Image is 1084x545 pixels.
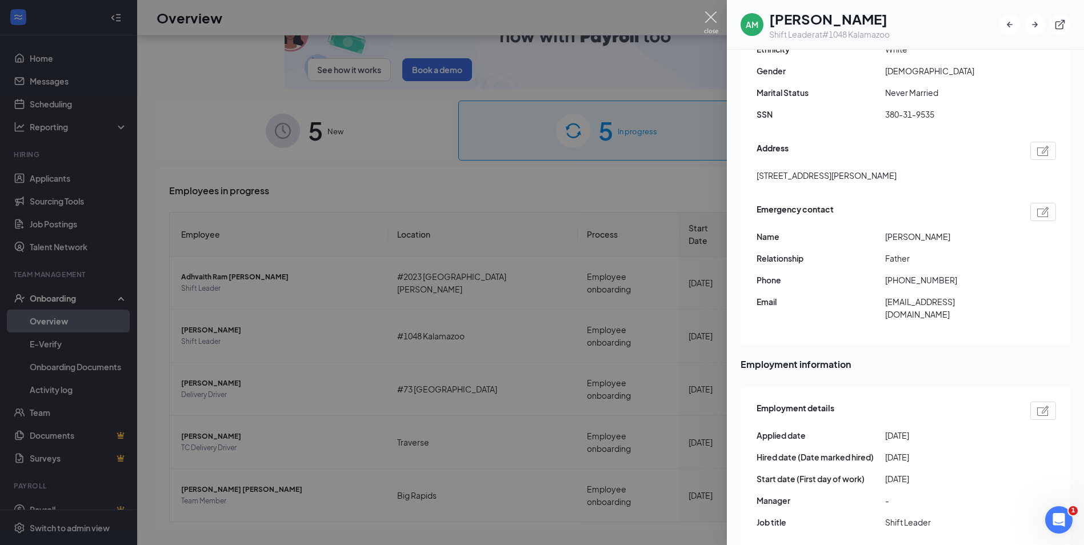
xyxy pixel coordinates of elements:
span: SSN [757,108,885,121]
span: Hired date (Date marked hired) [757,451,885,463]
span: [DEMOGRAPHIC_DATA] [885,65,1014,77]
span: [DATE] [885,451,1014,463]
span: Emergency contact [757,203,834,221]
span: Phone [757,274,885,286]
span: Never Married [885,86,1014,99]
iframe: Intercom live chat [1045,506,1073,534]
span: Address [757,142,789,160]
div: Shift Leader at #1048 Kalamazoo [769,29,890,40]
span: - [885,494,1014,507]
svg: ExternalLink [1054,19,1066,30]
span: Employment details [757,402,834,420]
span: Gender [757,65,885,77]
svg: ArrowLeftNew [1004,19,1015,30]
h1: [PERSON_NAME] [769,9,890,29]
span: [STREET_ADDRESS][PERSON_NAME] [757,169,897,182]
span: Shift Leader [885,516,1014,528]
span: Manager [757,494,885,507]
svg: ArrowRight [1029,19,1041,30]
span: [PHONE_NUMBER] [885,274,1014,286]
span: 380-31-9535 [885,108,1014,121]
span: Start date (First day of work) [757,472,885,485]
button: ExternalLink [1050,14,1070,35]
button: ArrowLeftNew [999,14,1020,35]
span: Applied date [757,429,885,442]
span: [DATE] [885,429,1014,442]
button: ArrowRight [1025,14,1045,35]
div: AM [746,19,758,30]
span: 1 [1069,506,1078,515]
span: [PERSON_NAME] [885,230,1014,243]
span: Employment information [741,357,1070,371]
span: Ethnicity [757,43,885,55]
span: Father [885,252,1014,265]
span: White [885,43,1014,55]
span: [EMAIL_ADDRESS][DOMAIN_NAME] [885,295,1014,320]
span: Job title [757,516,885,528]
span: [DATE] [885,472,1014,485]
span: Relationship [757,252,885,265]
span: Marital Status [757,86,885,99]
span: Email [757,295,885,308]
span: Name [757,230,885,243]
